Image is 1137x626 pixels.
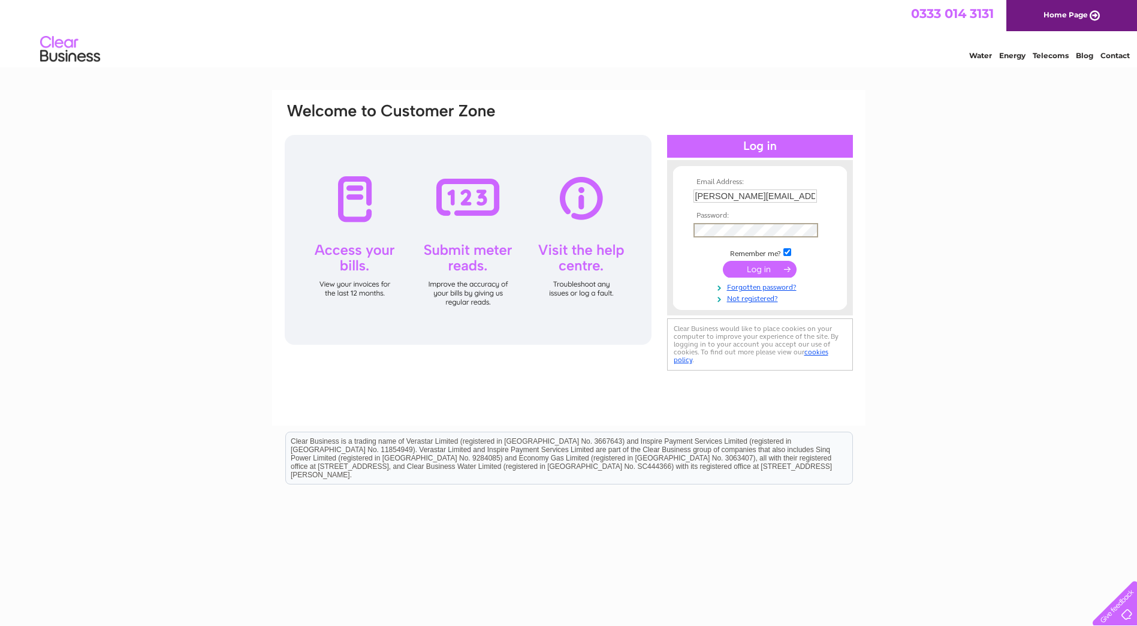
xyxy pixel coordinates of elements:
th: Email Address: [690,178,830,186]
a: Telecoms [1033,51,1069,60]
td: Remember me? [690,246,830,258]
a: Contact [1100,51,1130,60]
input: Submit [723,261,797,278]
th: Password: [690,212,830,220]
a: Blog [1076,51,1093,60]
div: Clear Business would like to place cookies on your computer to improve your experience of the sit... [667,318,853,371]
a: cookies policy [674,348,828,364]
div: Clear Business is a trading name of Verastar Limited (registered in [GEOGRAPHIC_DATA] No. 3667643... [286,7,852,58]
a: 0333 014 3131 [911,6,994,21]
a: Forgotten password? [693,281,830,292]
img: logo.png [40,31,101,68]
a: Water [969,51,992,60]
a: Energy [999,51,1026,60]
a: Not registered? [693,292,830,303]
